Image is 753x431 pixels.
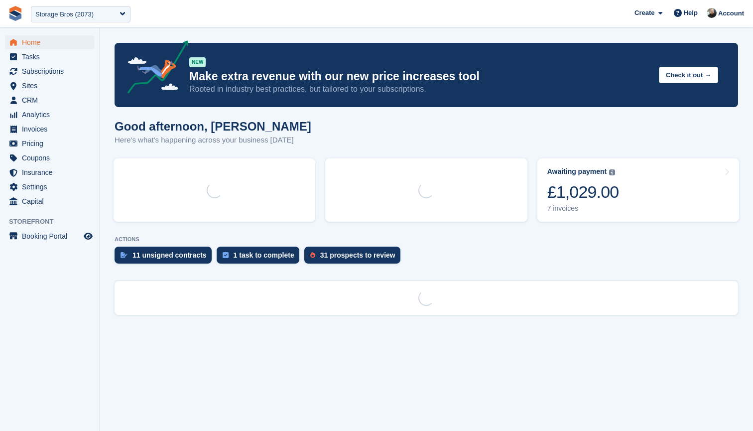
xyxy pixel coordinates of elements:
[189,84,651,95] p: Rooted in industry best practices, but tailored to your subscriptions.
[537,158,739,222] a: Awaiting payment £1,029.00 7 invoices
[8,6,23,21] img: stora-icon-8386f47178a22dfd0bd8f6a31ec36ba5ce8667c1dd55bd0f319d3a0aa187defe.svg
[22,194,82,208] span: Capital
[707,8,717,18] img: Tom Huddleston
[22,50,82,64] span: Tasks
[5,151,94,165] a: menu
[547,182,619,202] div: £1,029.00
[22,93,82,107] span: CRM
[115,120,311,133] h1: Good afternoon, [PERSON_NAME]
[547,167,607,176] div: Awaiting payment
[5,229,94,243] a: menu
[115,135,311,146] p: Here's what's happening across your business [DATE]
[547,204,619,213] div: 7 invoices
[119,40,189,97] img: price-adjustments-announcement-icon-8257ccfd72463d97f412b2fc003d46551f7dbcb40ab6d574587a9cd5c0d94...
[609,169,615,175] img: icon-info-grey-7440780725fd019a000dd9b08b2336e03edf1995a4989e88bcd33f0948082b44.svg
[234,251,294,259] div: 1 task to complete
[22,64,82,78] span: Subscriptions
[22,151,82,165] span: Coupons
[5,194,94,208] a: menu
[659,67,718,83] button: Check it out →
[22,108,82,122] span: Analytics
[22,35,82,49] span: Home
[22,122,82,136] span: Invoices
[22,229,82,243] span: Booking Portal
[121,252,127,258] img: contract_signature_icon-13c848040528278c33f63329250d36e43548de30e8caae1d1a13099fd9432cc5.svg
[22,79,82,93] span: Sites
[5,165,94,179] a: menu
[115,247,217,269] a: 11 unsigned contracts
[22,137,82,150] span: Pricing
[310,252,315,258] img: prospect-51fa495bee0391a8d652442698ab0144808aea92771e9ea1ae160a38d050c398.svg
[718,8,744,18] span: Account
[304,247,405,269] a: 31 prospects to review
[5,93,94,107] a: menu
[189,69,651,84] p: Make extra revenue with our new price increases tool
[22,180,82,194] span: Settings
[5,108,94,122] a: menu
[684,8,698,18] span: Help
[82,230,94,242] a: Preview store
[5,35,94,49] a: menu
[189,57,206,67] div: NEW
[5,50,94,64] a: menu
[22,165,82,179] span: Insurance
[5,122,94,136] a: menu
[5,180,94,194] a: menu
[132,251,207,259] div: 11 unsigned contracts
[115,236,738,243] p: ACTIONS
[223,252,229,258] img: task-75834270c22a3079a89374b754ae025e5fb1db73e45f91037f5363f120a921f8.svg
[9,217,99,227] span: Storefront
[320,251,395,259] div: 31 prospects to review
[35,9,94,19] div: Storage Bros (2073)
[5,64,94,78] a: menu
[217,247,304,269] a: 1 task to complete
[5,137,94,150] a: menu
[634,8,654,18] span: Create
[5,79,94,93] a: menu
